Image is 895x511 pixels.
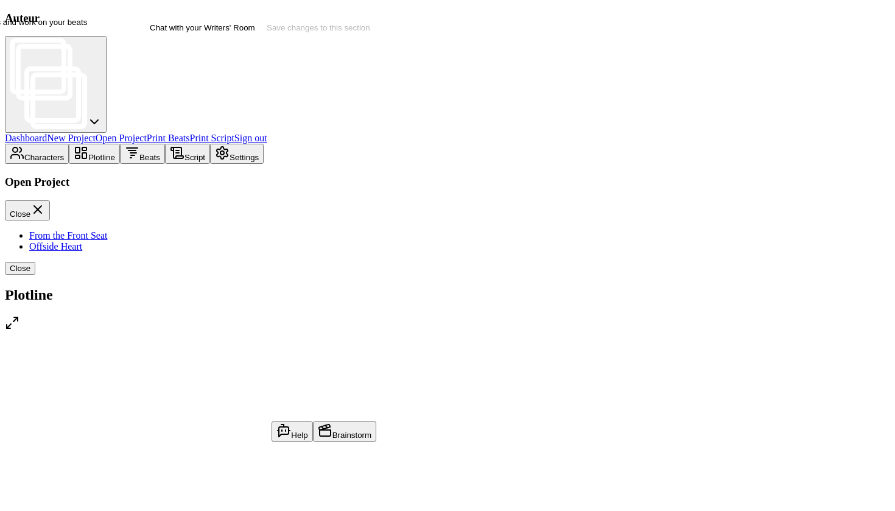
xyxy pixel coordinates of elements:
[29,241,82,252] a: Offside Heart
[150,23,255,32] span: Chat with your Writers' Room
[190,133,234,143] a: Print Script
[5,175,890,189] h3: Open Project
[120,152,165,162] a: Beats
[29,230,107,241] a: From the Front Seat
[5,287,890,303] h1: Plotline
[69,152,120,162] a: Plotline
[5,144,69,164] button: Characters
[210,144,264,164] button: Settings
[165,152,210,162] a: Script
[272,421,312,442] button: Help
[5,133,47,143] a: Dashboard
[5,200,50,220] button: Close
[47,133,96,143] a: New Project
[165,144,210,164] button: Script
[69,144,120,164] button: Plotline
[147,133,190,143] a: Print Beats
[10,210,30,219] span: Close
[210,152,264,162] a: Settings
[120,144,165,164] button: Beats
[5,12,890,25] h3: Auteur
[267,23,370,32] span: Save changes to this section
[313,421,376,442] button: Brainstorm
[5,152,69,162] a: Characters
[5,262,35,275] button: Close
[96,133,147,143] a: Open Project
[10,38,87,129] img: storyboard
[234,133,267,143] a: Sign out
